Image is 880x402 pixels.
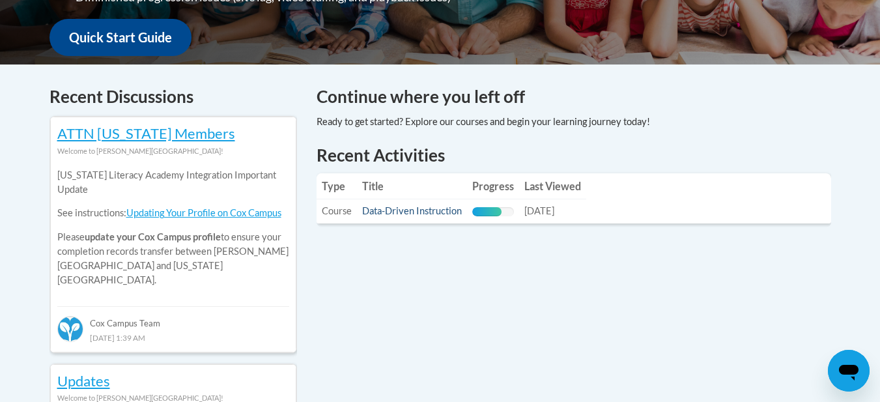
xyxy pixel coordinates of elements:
[357,173,467,199] th: Title
[317,143,831,167] h1: Recent Activities
[317,173,357,199] th: Type
[57,316,83,342] img: Cox Campus Team
[57,306,289,330] div: Cox Campus Team
[524,205,554,216] span: [DATE]
[57,168,289,197] p: [US_STATE] Literacy Academy Integration Important Update
[317,84,831,109] h4: Continue where you left off
[828,350,870,392] iframe: Button to launch messaging window
[519,173,586,199] th: Last Viewed
[57,372,110,390] a: Updates
[57,124,235,142] a: ATTN [US_STATE] Members
[85,231,221,242] b: update your Cox Campus profile
[50,19,192,56] a: Quick Start Guide
[57,158,289,297] div: Please to ensure your completion records transfer between [PERSON_NAME][GEOGRAPHIC_DATA] and [US_...
[362,205,462,216] a: Data-Driven Instruction
[50,84,297,109] h4: Recent Discussions
[126,207,281,218] a: Updating Your Profile on Cox Campus
[467,173,519,199] th: Progress
[322,205,352,216] span: Course
[57,330,289,345] div: [DATE] 1:39 AM
[472,207,502,216] div: Progress, %
[57,144,289,158] div: Welcome to [PERSON_NAME][GEOGRAPHIC_DATA]!
[57,206,289,220] p: See instructions:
